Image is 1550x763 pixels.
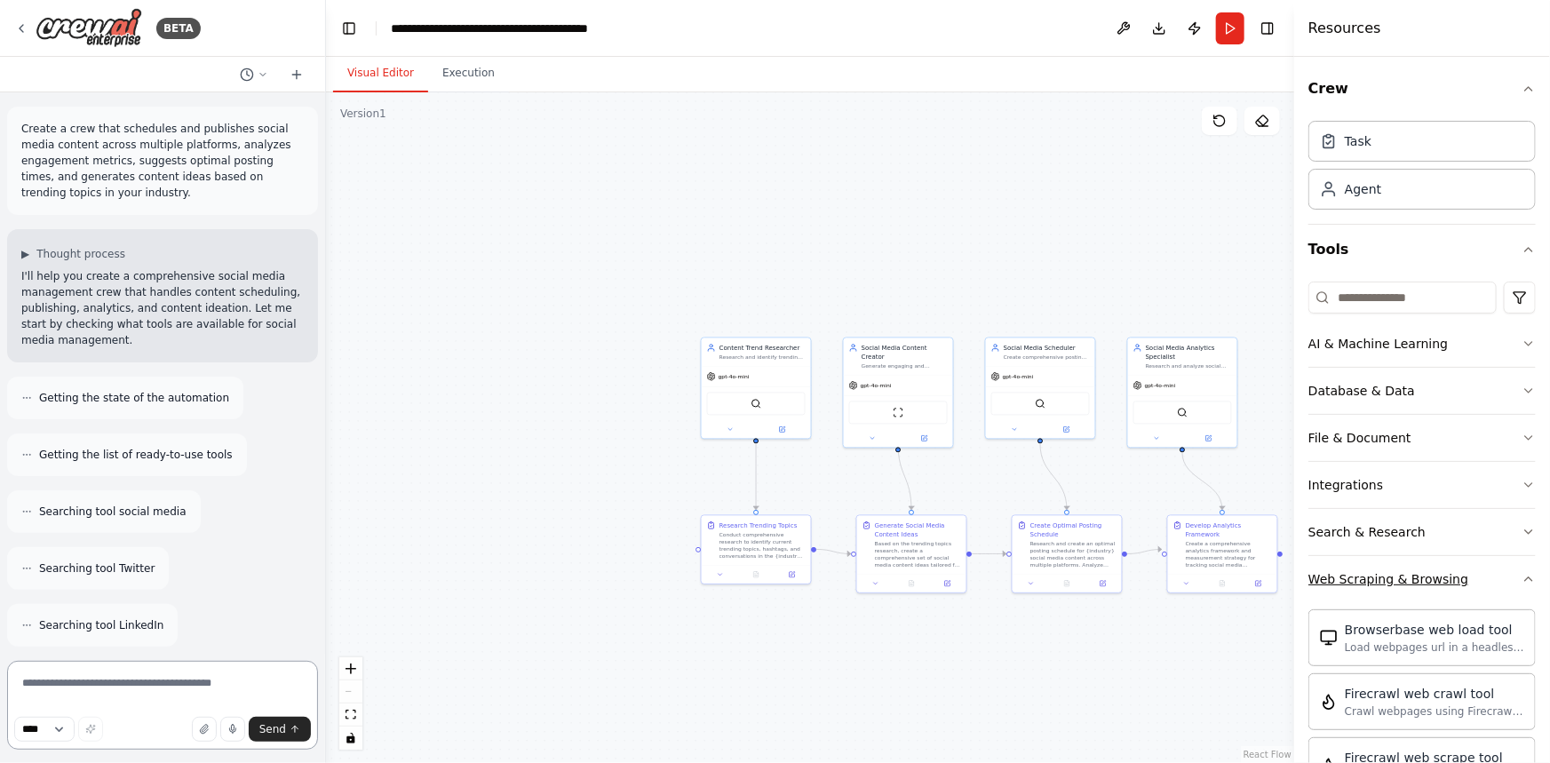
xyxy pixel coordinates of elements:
button: Open in side panel [1243,578,1273,589]
button: Upload files [192,717,217,742]
button: ▶Thought process [21,247,125,261]
div: Web Scraping & Browsing [1308,570,1468,588]
g: Edge from a7b1f37e-3a32-46d9-84b4-5ad558e4cc44 to c41aff9d-4ba0-4951-8353-8c487e281e02 [1036,443,1071,510]
div: Develop Analytics Framework [1186,521,1272,539]
button: Open in side panel [1041,425,1092,435]
span: gpt-4o-mini [1145,382,1176,389]
span: gpt-4o-mini [1003,373,1034,380]
button: Open in side panel [899,433,950,444]
p: Create a crew that schedules and publishes social media content across multiple platforms, analyz... [21,121,304,201]
div: Research and identify trending topics in the {industry} industry to inform content strategy. Stay... [719,354,806,362]
span: Searching tool social media [39,505,187,519]
button: fit view [339,703,362,727]
button: Hide right sidebar [1255,16,1280,41]
button: File & Document [1308,415,1536,461]
p: I'll help you create a comprehensive social media management crew that handles content scheduling... [21,268,304,348]
img: SerperDevTool [1177,408,1188,418]
div: Research and analyze social media analytics best practices, KPIs, and engagement metrics for the ... [1146,363,1232,370]
button: Click to speak your automation idea [220,717,245,742]
div: Social Media SchedulerCreate comprehensive posting schedules and timing recommendations for {indu... [985,338,1096,440]
div: Create Optimal Posting ScheduleResearch and create an optimal posting schedule for {industry} soc... [1012,515,1123,594]
a: React Flow attribution [1244,750,1292,759]
div: Task [1345,132,1371,150]
span: Searching tool Twitter [39,561,155,576]
div: Generate engaging and platform-optimized social media content based on trending topics and {brand... [862,363,948,370]
div: Generate Social Media Content IdeasBased on the trending topics research, create a comprehensive ... [856,515,967,594]
img: FirecrawlCrawlWebsiteTool [1320,693,1338,711]
img: SerperDevTool [1035,399,1045,409]
nav: breadcrumb [391,20,591,37]
div: Firecrawl web crawl tool [1345,685,1524,703]
button: Send [249,717,311,742]
span: Send [259,722,286,736]
span: gpt-4o-mini [861,382,892,389]
img: BrowserbaseLoadTool [1320,629,1338,647]
span: gpt-4o-mini [719,373,750,380]
button: Open in side panel [776,569,807,580]
div: Social Media Scheduler [1004,344,1090,353]
div: Research and create an optimal posting schedule for {industry} social media content across multip... [1030,541,1117,569]
button: Tools [1308,225,1536,274]
div: Develop Analytics FrameworkCreate a comprehensive analytics framework and measurement strategy fo... [1167,515,1278,594]
h4: Resources [1308,18,1381,39]
div: Social Media Content Creator [862,344,948,362]
span: ▶ [21,247,29,261]
button: No output available [1048,578,1085,589]
button: No output available [737,569,775,580]
div: Generate Social Media Content Ideas [875,521,961,539]
div: Research Trending TopicsConduct comprehensive research to identify current trending topics, hasht... [701,515,812,585]
button: Open in side panel [1087,578,1117,589]
div: Create a comprehensive analytics framework and measurement strategy for tracking social media per... [1186,541,1272,569]
div: Research Trending Topics [719,521,798,530]
button: Switch to previous chat [233,64,275,85]
div: Crew [1308,114,1536,224]
button: Improve this prompt [78,717,103,742]
button: Integrations [1308,462,1536,508]
button: Open in side panel [757,425,807,435]
button: Execution [428,55,509,92]
g: Edge from a37704ed-2021-4a41-945d-9e10e1ab75ce to c41aff9d-4ba0-4951-8353-8c487e281e02 [972,550,1006,559]
div: Database & Data [1308,382,1415,400]
div: Content Trend ResearcherResearch and identify trending topics in the {industry} industry to infor... [701,338,812,440]
button: Crew [1308,64,1536,114]
span: Searching tool LinkedIn [39,618,163,632]
g: Edge from e69b5da5-a99d-4a14-b230-cdf4dc292f57 to a37704ed-2021-4a41-945d-9e10e1ab75ce [894,443,916,510]
div: Content Trend Researcher [719,344,806,353]
div: Version 1 [340,107,386,121]
div: Social Media Content CreatorGenerate engaging and platform-optimized social media content based o... [843,338,954,449]
g: Edge from 52e11941-79ba-4736-b565-c35fdebc6e9b to 0029eab2-084d-44d3-badb-6d63f002e8b9 [751,443,760,510]
img: Logo [36,8,142,48]
img: SerperDevTool [751,399,761,409]
div: AI & Machine Learning [1308,335,1448,353]
g: Edge from 7f0d8b9b-157e-47c7-aeb8-5b517b5d52a9 to f6ad85ff-9f45-4ea3-be77-cee77c9a1736 [1178,452,1227,510]
button: Open in side panel [932,578,962,589]
div: Search & Research [1308,523,1426,541]
button: AI & Machine Learning [1308,321,1536,367]
button: No output available [893,578,930,589]
div: React Flow controls [339,657,362,750]
div: Social Media Analytics SpecialistResearch and analyze social media analytics best practices, KPIs... [1127,338,1238,449]
button: Search & Research [1308,509,1536,555]
div: Browserbase web load tool [1345,621,1524,639]
span: Thought process [36,247,125,261]
div: Create comprehensive posting schedules and timing recommendations for {industry} social media con... [1004,354,1090,362]
button: toggle interactivity [339,727,362,750]
div: BETA [156,18,201,39]
img: ScrapeWebsiteTool [893,408,903,418]
div: Based on the trending topics research, create a comprehensive set of social media content ideas t... [875,541,961,569]
span: Getting the list of ready-to-use tools [39,448,233,462]
span: Getting the state of the automation [39,391,229,405]
button: Hide left sidebar [337,16,362,41]
button: Start a new chat [282,64,311,85]
div: Social Media Analytics Specialist [1146,344,1232,362]
div: Conduct comprehensive research to identify current trending topics, hashtags, and conversations i... [719,532,806,560]
div: Load webpages url in a headless browser using Browserbase and return the contents [1345,640,1524,655]
div: File & Document [1308,429,1411,447]
g: Edge from 0029eab2-084d-44d3-badb-6d63f002e8b9 to a37704ed-2021-4a41-945d-9e10e1ab75ce [816,545,851,559]
button: Open in side panel [1183,433,1234,444]
button: Visual Editor [333,55,428,92]
button: Database & Data [1308,368,1536,414]
div: Agent [1345,180,1381,198]
button: zoom in [339,657,362,680]
button: Web Scraping & Browsing [1308,556,1536,602]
